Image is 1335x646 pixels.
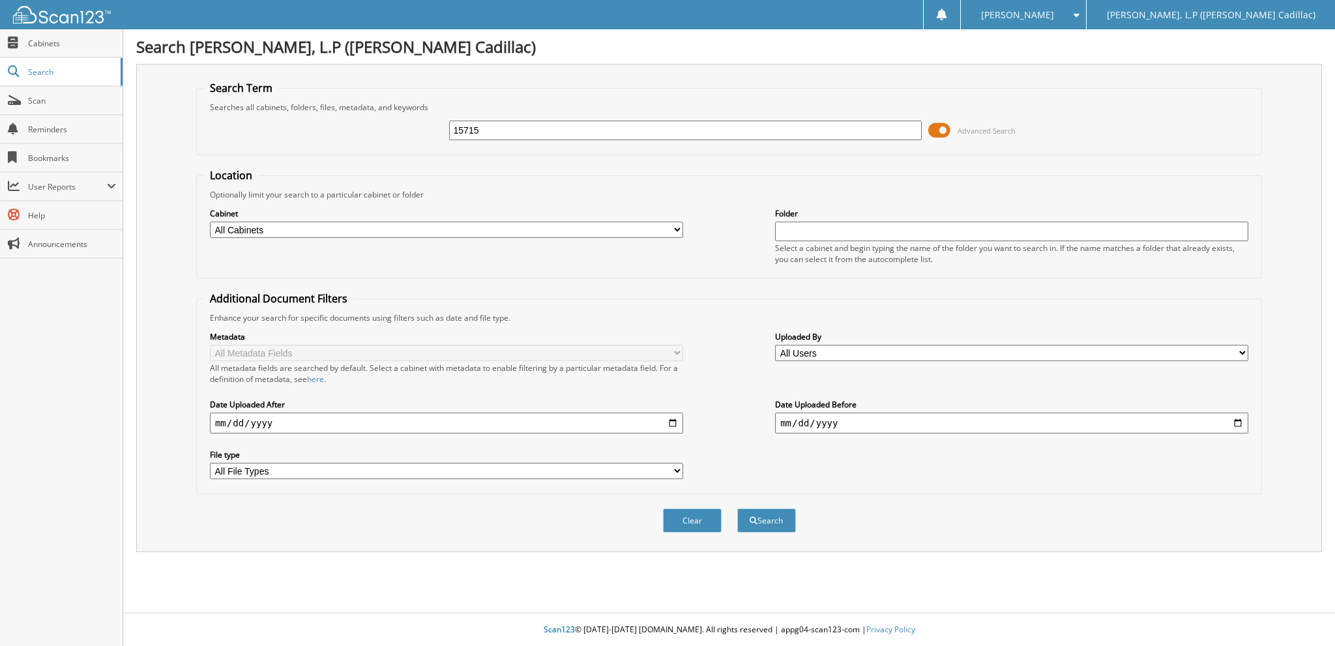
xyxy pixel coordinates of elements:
span: Reminders [28,124,116,135]
span: Scan [28,95,116,106]
iframe: Chat Widget [1270,583,1335,646]
label: Date Uploaded After [210,399,683,410]
div: All metadata fields are searched by default. Select a cabinet with metadata to enable filtering b... [210,362,683,385]
button: Search [737,508,796,533]
span: [PERSON_NAME] [981,11,1054,19]
span: Search [28,66,114,78]
input: start [210,413,683,433]
div: Searches all cabinets, folders, files, metadata, and keywords [203,102,1255,113]
div: © [DATE]-[DATE] [DOMAIN_NAME]. All rights reserved | appg04-scan123-com | [123,614,1335,646]
span: [PERSON_NAME], L.P ([PERSON_NAME] Cadillac) [1107,11,1315,19]
span: Scan123 [544,624,575,635]
label: File type [210,449,683,460]
label: Cabinet [210,208,683,219]
a: Privacy Policy [866,624,915,635]
legend: Additional Document Filters [203,291,354,306]
h1: Search [PERSON_NAME], L.P ([PERSON_NAME] Cadillac) [136,36,1322,57]
a: here [307,374,324,385]
div: Select a cabinet and begin typing the name of the folder you want to search in. If the name match... [775,242,1248,265]
span: Cabinets [28,38,116,49]
span: Announcements [28,239,116,250]
label: Uploaded By [775,331,1248,342]
legend: Location [203,168,259,183]
label: Metadata [210,331,683,342]
span: Help [28,210,116,221]
span: Advanced Search [958,126,1016,136]
button: Clear [663,508,722,533]
legend: Search Term [203,81,279,95]
img: scan123-logo-white.svg [13,6,111,23]
div: Enhance your search for specific documents using filters such as date and file type. [203,312,1255,323]
label: Date Uploaded Before [775,399,1248,410]
label: Folder [775,208,1248,219]
span: User Reports [28,181,107,192]
input: end [775,413,1248,433]
div: Optionally limit your search to a particular cabinet or folder [203,189,1255,200]
span: Bookmarks [28,153,116,164]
